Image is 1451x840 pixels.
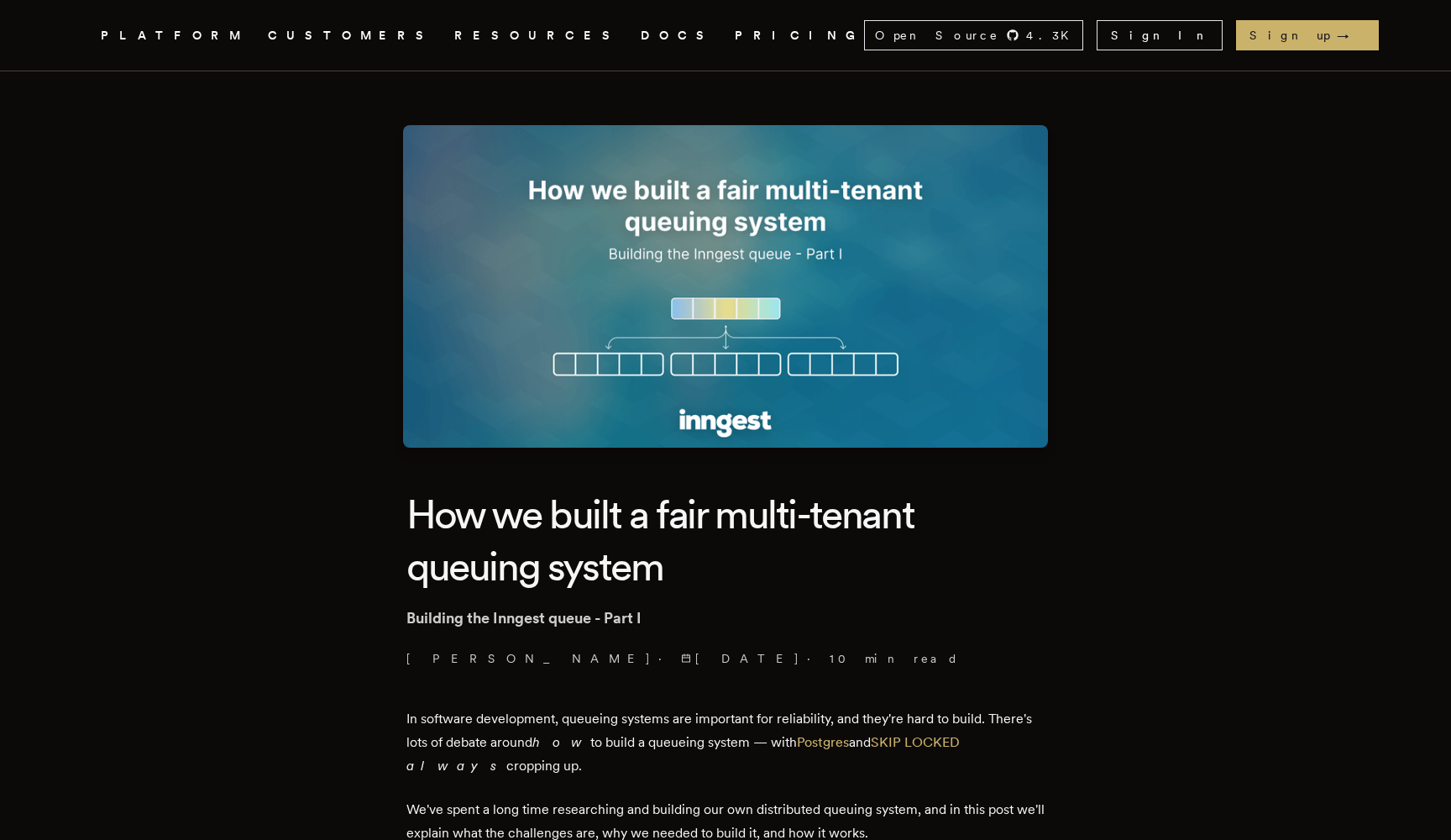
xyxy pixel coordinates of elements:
[406,606,1045,630] p: Building the Inngest queue - Part I
[406,707,1045,778] p: In software development, queueing systems are important for reliability, and they're hard to buil...
[403,125,1048,448] img: Featured image for How we built a fair multi-tenant queuing system blog post
[681,650,800,667] span: [DATE]
[268,25,434,46] a: CUSTOMERS
[871,734,960,750] a: SKIP LOCKED
[406,650,1045,667] p: · ·
[875,27,999,44] span: Open Source
[406,650,652,667] a: [PERSON_NAME]
[101,25,248,46] button: PLATFORM
[830,650,959,667] span: 10 min read
[406,758,506,774] em: always
[735,25,864,46] a: PRICING
[406,488,1045,593] h1: How we built a fair multi-tenant queuing system
[454,25,621,46] button: RESOURCES
[532,734,590,750] em: how
[1026,27,1079,44] span: 4.3 K
[797,734,849,750] a: Postgres
[641,25,715,46] a: DOCS
[1337,27,1365,44] span: →
[1236,20,1379,50] a: Sign up
[1097,20,1223,50] a: Sign In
